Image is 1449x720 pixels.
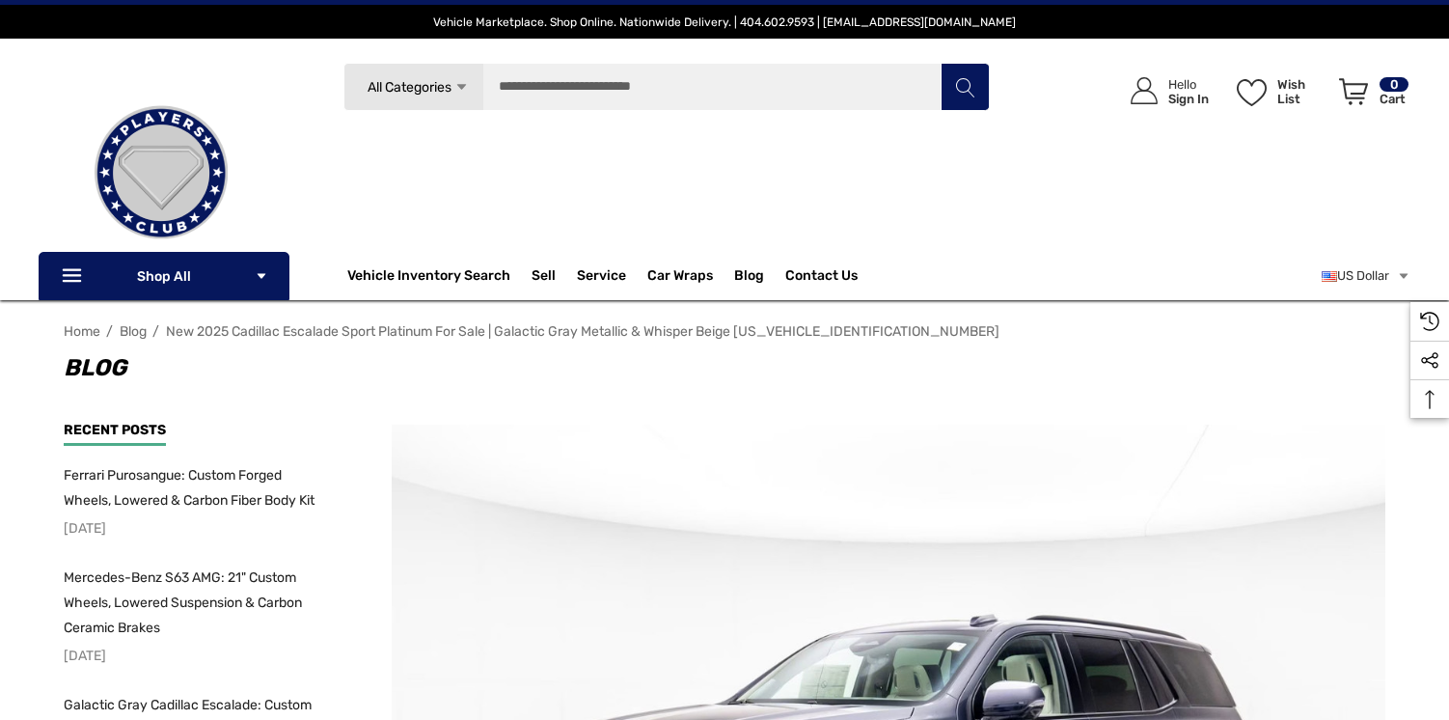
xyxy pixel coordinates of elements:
[785,267,858,289] a: Contact Us
[64,348,1385,387] h1: Blog
[255,269,268,283] svg: Icon Arrow Down
[64,644,324,669] p: [DATE]
[577,267,626,289] a: Service
[1131,77,1158,104] svg: Icon User Account
[65,76,258,269] img: Players Club | Cars For Sale
[1380,77,1408,92] p: 0
[64,566,324,641] a: Mercedes-Benz S63 AMG: 21" Custom Wheels, Lowered Suspension & Carbon Ceramic Brakes
[454,80,469,95] svg: Icon Arrow Down
[347,267,510,289] a: Vehicle Inventory Search
[647,257,734,295] a: Car Wraps
[64,422,166,438] span: Recent Posts
[367,79,451,96] span: All Categories
[1322,257,1410,295] a: USD
[60,265,89,288] svg: Icon Line
[39,252,289,300] p: Shop All
[1339,78,1368,105] svg: Review Your Cart
[734,267,764,289] a: Blog
[1277,77,1328,106] p: Wish List
[1228,58,1330,125] a: Wish List Wish List
[1168,92,1209,106] p: Sign In
[433,15,1016,29] span: Vehicle Marketplace. Shop Online. Nationwide Delivery. | 404.602.9593 | [EMAIL_ADDRESS][DOMAIN_NAME]
[64,463,324,513] a: Ferrari Purosangue: Custom Forged Wheels, Lowered & Carbon Fiber Body Kit
[64,467,314,509] span: Ferrari Purosangue: Custom Forged Wheels, Lowered & Carbon Fiber Body Kit
[1168,77,1209,92] p: Hello
[1420,312,1439,331] svg: Recently Viewed
[1108,58,1218,125] a: Sign in
[1420,351,1439,371] svg: Social Media
[343,63,483,111] a: All Categories Icon Arrow Down Icon Arrow Up
[64,516,324,541] p: [DATE]
[64,315,1385,348] nav: Breadcrumb
[64,323,100,340] a: Home
[941,63,989,111] button: Search
[166,323,999,340] a: New 2025 Cadillac Escalade Sport Platinum For Sale | Galactic Gray Metallic & Whisper Beige [US_V...
[532,257,577,295] a: Sell
[1410,390,1449,409] svg: Top
[1380,92,1408,106] p: Cart
[532,267,556,289] span: Sell
[647,267,713,289] span: Car Wraps
[64,569,302,636] span: Mercedes-Benz S63 AMG: 21" Custom Wheels, Lowered Suspension & Carbon Ceramic Brakes
[1237,79,1267,106] svg: Wish List
[1330,58,1410,133] a: Cart with 0 items
[120,323,147,340] a: Blog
